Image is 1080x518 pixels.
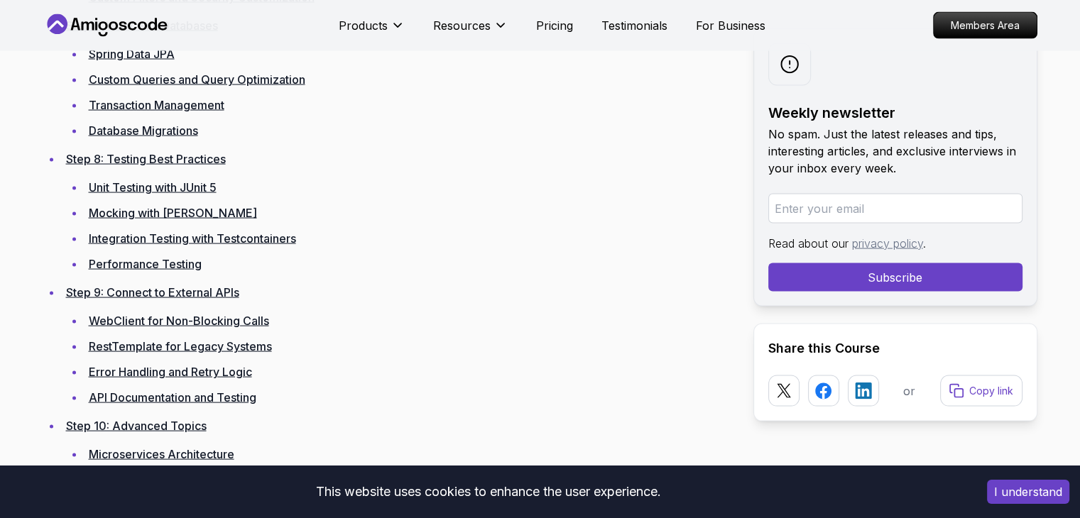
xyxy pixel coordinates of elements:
a: Microservices Architecture [89,447,234,461]
p: Copy link [969,384,1013,398]
a: WebClient for Non-Blocking Calls [89,314,269,328]
button: Subscribe [768,263,1022,292]
a: Custom Queries and Query Optimization [89,72,305,87]
a: Step 8: Testing Best Practices [66,152,226,166]
p: or [903,382,915,399]
a: For Business [696,17,765,34]
p: Products [339,17,388,34]
p: Resources [433,17,491,34]
input: Enter your email [768,194,1022,224]
button: Accept cookies [987,480,1069,504]
a: Transaction Management [89,98,224,112]
h2: Share this Course [768,338,1022,358]
a: Mocking with [PERSON_NAME] [89,206,257,220]
a: Integration Testing with Testcontainers [89,231,296,246]
a: Testimonials [601,17,667,34]
a: Pricing [536,17,573,34]
a: Performance Testing [89,257,202,271]
h2: Weekly newsletter [768,103,1022,123]
button: Products [339,17,405,45]
p: Read about our . [768,235,1022,252]
a: RestTemplate for Legacy Systems [89,339,272,353]
a: privacy policy [852,236,923,250]
p: Members Area [934,13,1037,38]
a: Spring Data JPA [89,47,175,61]
a: API Documentation and Testing [89,390,256,404]
a: Database Migrations [89,123,198,138]
a: Members Area [933,12,1037,39]
a: Step 9: Connect to External APIs [66,285,239,299]
button: Copy link [940,375,1022,407]
a: Unit Testing with JUnit 5 [89,180,217,194]
p: No spam. Just the latest releases and tips, interesting articles, and exclusive interviews in you... [768,126,1022,177]
button: Resources [433,17,508,45]
div: This website uses cookies to enhance the user experience. [11,476,966,507]
a: Step 10: Advanced Topics [66,419,207,433]
a: Error Handling and Retry Logic [89,365,252,379]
